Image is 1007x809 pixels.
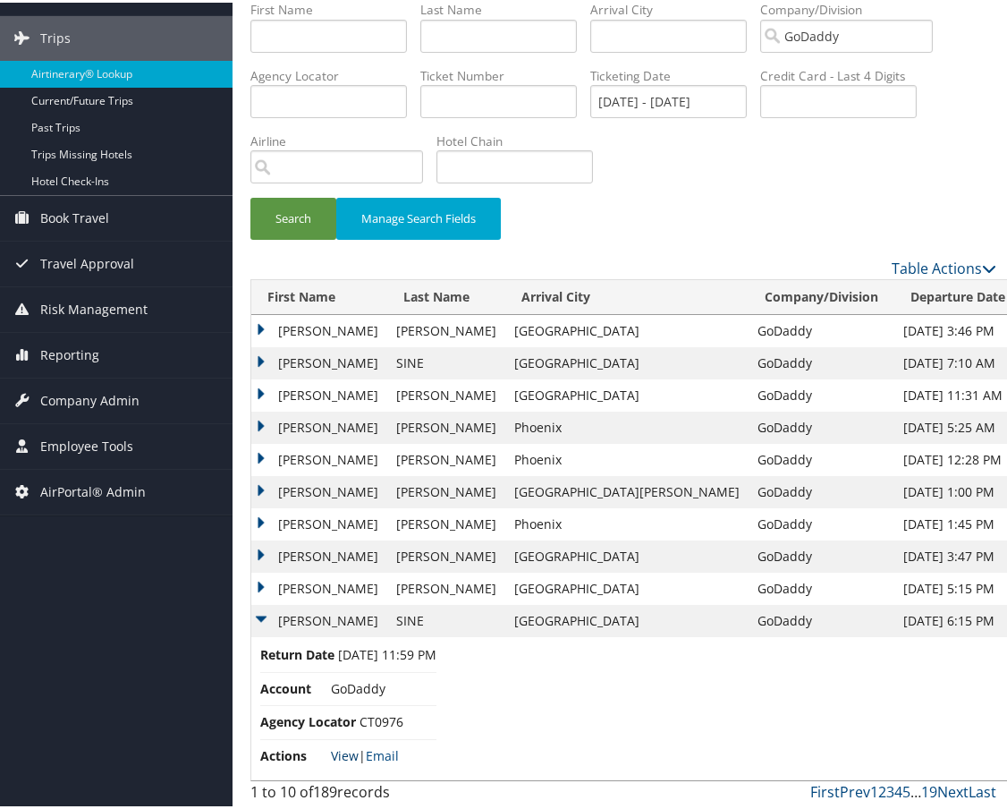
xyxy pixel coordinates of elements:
label: Credit Card - Last 4 Digits [760,64,930,82]
td: [GEOGRAPHIC_DATA] [505,602,749,634]
td: [PERSON_NAME] [251,538,387,570]
label: Ticketing Date [590,64,760,82]
span: Agency Locator [260,710,356,729]
td: [PERSON_NAME] [387,312,505,345]
td: [GEOGRAPHIC_DATA] [505,538,749,570]
span: Actions [260,744,327,763]
td: Phoenix [505,409,749,441]
th: First Name: activate to sort column ascending [251,277,387,312]
td: GoDaddy [749,345,894,377]
a: View [331,745,359,762]
td: [PERSON_NAME] [251,602,387,634]
td: GoDaddy [749,506,894,538]
span: [DATE] 11:59 PM [338,643,436,660]
td: [PERSON_NAME] [251,377,387,409]
td: GoDaddy [749,570,894,602]
td: [GEOGRAPHIC_DATA] [505,345,749,377]
a: 1 [870,779,878,799]
td: [PERSON_NAME] [251,441,387,473]
td: [GEOGRAPHIC_DATA] [505,377,749,409]
td: [PERSON_NAME] [387,377,505,409]
td: [PERSON_NAME] [387,473,505,506]
span: Return Date [260,643,334,662]
span: GoDaddy [331,677,385,694]
span: Trips [40,13,71,58]
a: 5 [902,779,910,799]
td: GoDaddy [749,409,894,441]
a: Last [969,779,996,799]
a: First [810,779,840,799]
td: GoDaddy [749,538,894,570]
td: [PERSON_NAME] [387,538,505,570]
td: [GEOGRAPHIC_DATA][PERSON_NAME] [505,473,749,506]
td: GoDaddy [749,377,894,409]
td: [PERSON_NAME] [251,473,387,506]
a: 19 [921,779,937,799]
span: 189 [313,779,337,799]
td: [PERSON_NAME] [251,570,387,602]
a: 2 [878,779,886,799]
span: CT0976 [360,711,403,728]
td: GoDaddy [749,312,894,345]
label: Ticket Number [420,64,590,82]
span: AirPortal® Admin [40,467,146,512]
button: Manage Search Fields [336,195,501,237]
span: Book Travel [40,193,109,238]
td: [PERSON_NAME] [251,345,387,377]
td: [PERSON_NAME] [251,312,387,345]
td: [PERSON_NAME] [251,506,387,538]
td: GoDaddy [749,473,894,506]
td: [PERSON_NAME] [387,441,505,473]
a: Prev [840,779,870,799]
button: Search [250,195,336,237]
td: SINE [387,345,505,377]
th: Arrival City: activate to sort column ascending [505,277,749,312]
td: SINE [387,602,505,634]
td: [PERSON_NAME] [387,506,505,538]
span: Risk Management [40,285,148,329]
span: Account [260,677,327,696]
th: Last Name: activate to sort column ascending [387,277,505,312]
td: GoDaddy [749,602,894,634]
td: [GEOGRAPHIC_DATA] [505,570,749,602]
a: Email [366,745,399,762]
label: Agency Locator [250,64,420,82]
th: Company/Division [749,277,894,312]
span: Company Admin [40,376,140,421]
a: Next [937,779,969,799]
div: 1 to 10 of records [250,779,417,809]
span: Travel Approval [40,239,134,284]
td: Phoenix [505,441,749,473]
a: 4 [894,779,902,799]
span: … [910,779,921,799]
td: [PERSON_NAME] [387,409,505,441]
a: Table Actions [892,256,996,276]
td: [PERSON_NAME] [387,570,505,602]
label: Hotel Chain [436,130,606,148]
td: [PERSON_NAME] [251,409,387,441]
a: 3 [886,779,894,799]
label: Airline [250,130,436,148]
span: Employee Tools [40,422,133,466]
span: | [331,745,399,762]
span: Reporting [40,330,99,375]
td: GoDaddy [749,441,894,473]
td: Phoenix [505,506,749,538]
td: [GEOGRAPHIC_DATA] [505,312,749,345]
